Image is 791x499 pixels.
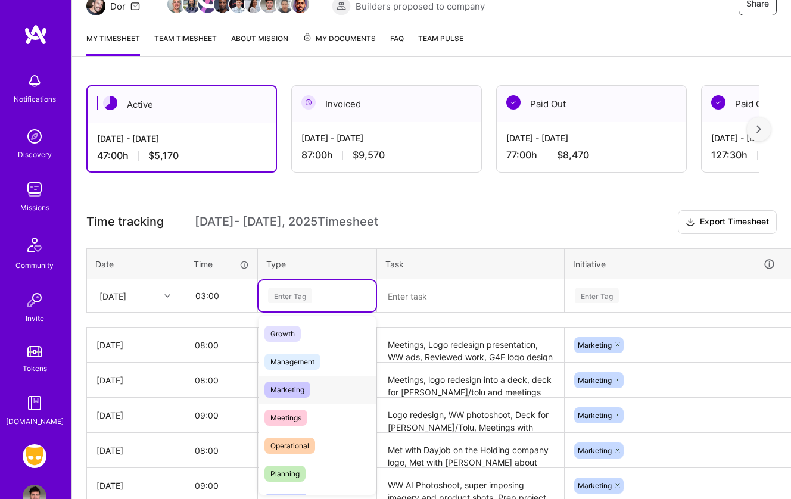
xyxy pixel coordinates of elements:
th: Task [377,248,565,279]
i: icon Chevron [164,293,170,299]
img: tokens [27,346,42,357]
a: My Documents [303,32,376,56]
th: Type [258,248,377,279]
div: [DATE] - [DATE] [506,132,677,144]
div: Tokens [23,362,47,375]
div: [DATE] [96,409,175,422]
i: icon Download [686,216,695,229]
img: discovery [23,124,46,148]
img: logo [24,24,48,45]
textarea: Met with Dayjob on the Holding company logo, Met with [PERSON_NAME] about discussions around new ... [378,434,563,467]
input: HH:MM [185,400,257,431]
a: About Mission [231,32,288,56]
input: HH:MM [185,435,257,466]
img: Community [20,230,49,259]
div: [DATE] [96,479,175,492]
div: Invoiced [292,86,481,122]
div: [DOMAIN_NAME] [6,415,64,428]
img: teamwork [23,177,46,201]
span: Operational [264,438,315,454]
span: Meetings [264,410,307,426]
span: [DATE] - [DATE] , 2025 Timesheet [195,214,378,229]
input: HH:MM [186,280,257,311]
a: Team timesheet [154,32,217,56]
textarea: Meetings, logo redesign into a deck, deck for [PERSON_NAME]/tolu and meetings for marketing team [378,364,563,397]
div: [DATE] - [DATE] [301,132,472,144]
textarea: Logo redesign, WW photoshoot, Deck for [PERSON_NAME]/Tolu, Meetings with product [378,399,563,432]
a: FAQ [390,32,404,56]
span: Growth [264,326,301,342]
div: Discovery [18,148,52,161]
span: $9,570 [353,149,385,161]
span: $8,470 [557,149,589,161]
div: [DATE] [96,444,175,457]
span: Marketing [578,376,612,385]
img: bell [23,69,46,93]
i: icon Mail [130,1,140,11]
img: Invoiced [301,95,316,110]
div: 77:00 h [506,149,677,161]
div: [DATE] [99,289,126,302]
span: Team Pulse [418,34,463,43]
span: Planning [264,466,306,482]
img: Paid Out [506,95,521,110]
input: HH:MM [185,364,257,396]
span: My Documents [303,32,376,45]
img: Grindr: Product & Marketing [23,444,46,468]
span: Marketing [264,382,310,398]
div: [DATE] - [DATE] [97,132,266,145]
div: Enter Tag [575,286,619,305]
div: Enter Tag [268,286,312,305]
div: Time [194,258,249,270]
div: Initiative [573,257,776,271]
img: Invite [23,288,46,312]
span: Marketing [578,446,612,455]
a: My timesheet [86,32,140,56]
span: Management [264,354,320,370]
input: HH:MM [185,329,257,361]
span: Marketing [578,411,612,420]
img: Paid Out [711,95,725,110]
div: Paid Out [497,86,686,122]
span: Time tracking [86,214,164,229]
div: [DATE] [96,374,175,386]
div: Notifications [14,93,56,105]
a: Grindr: Product & Marketing [20,444,49,468]
div: Invite [26,312,44,325]
th: Date [87,248,185,279]
span: Marketing [578,481,612,490]
button: Export Timesheet [678,210,777,234]
textarea: Meetings, Logo redesign presentation, WW ads, Reviewed work, G4E logo design [378,329,563,361]
div: Community [15,259,54,272]
div: 87:00 h [301,149,472,161]
a: Team Pulse [418,32,463,56]
img: guide book [23,391,46,415]
div: 47:00 h [97,149,266,162]
div: [DATE] [96,339,175,351]
span: Marketing [578,341,612,350]
img: Active [103,96,117,110]
span: $5,170 [148,149,179,162]
div: Missions [20,201,49,214]
div: Active [88,86,276,123]
img: right [756,125,761,133]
